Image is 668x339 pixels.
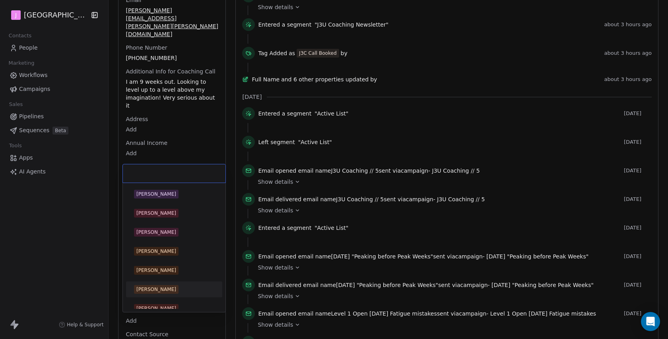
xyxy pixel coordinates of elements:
div: [PERSON_NAME] [136,286,176,293]
div: [PERSON_NAME] [136,248,176,255]
div: [PERSON_NAME] [136,210,176,217]
div: Suggestions [126,186,222,316]
div: [PERSON_NAME] [136,305,176,312]
div: [PERSON_NAME] [136,267,176,274]
div: [PERSON_NAME] [136,229,176,236]
div: [PERSON_NAME] [136,191,176,198]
